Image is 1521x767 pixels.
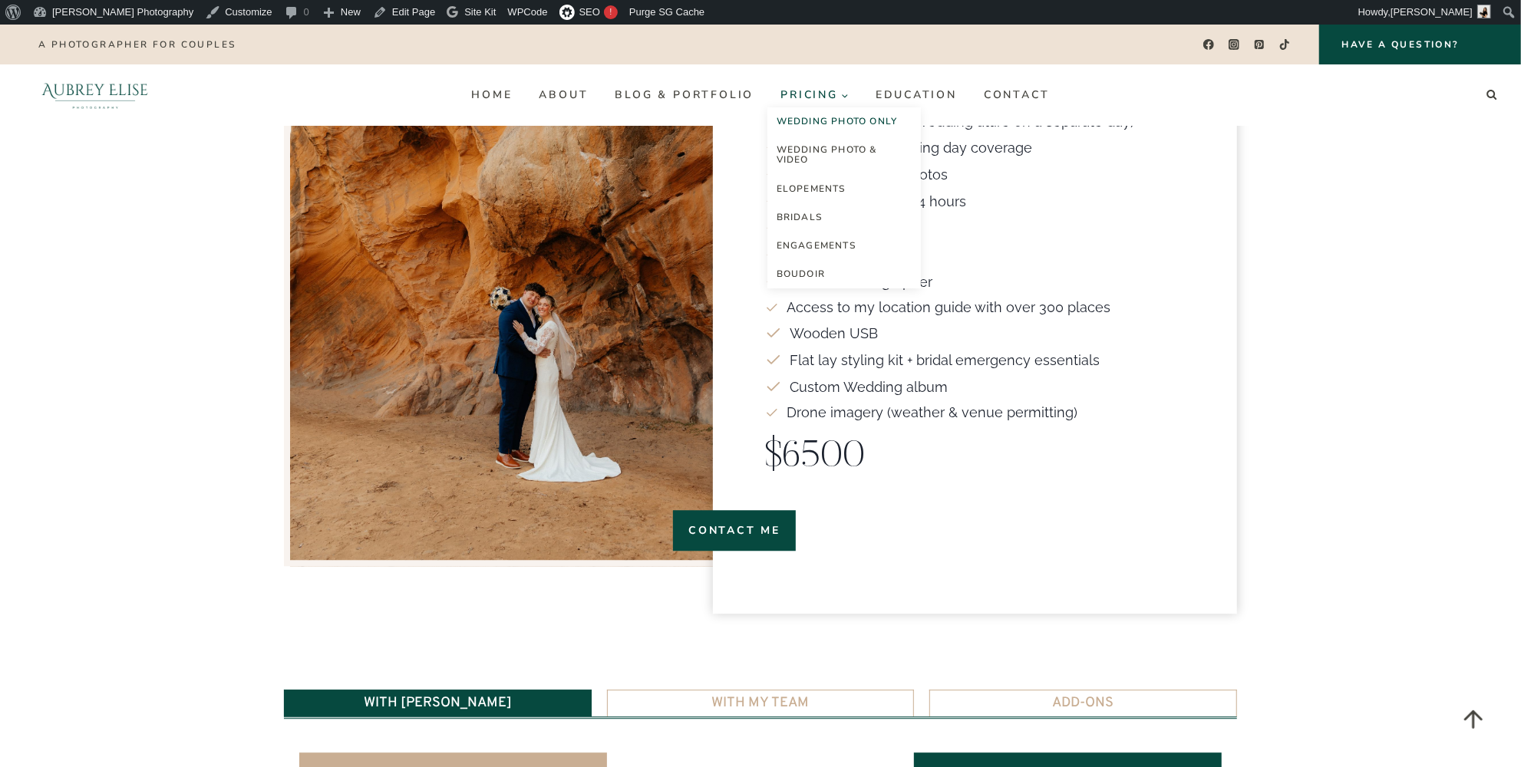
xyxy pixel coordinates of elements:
p: A photographer for couples [38,39,236,50]
span: SEO [579,6,600,18]
a: Boudoir [767,260,921,288]
span: Custom Wedding album [790,377,948,397]
span: Wooden USB [790,323,878,344]
span: Access to my location guide with over 300 places [787,297,1110,318]
a: Blog & Portfolio [602,83,767,107]
a: Facebook [1197,34,1219,56]
span: contact me [688,522,780,538]
a: TikTok [1274,34,1296,56]
span: Drone imagery (weather & venue permitting) [787,402,1077,423]
span: [PERSON_NAME] [1391,6,1473,18]
p: $6500 [765,430,1185,486]
a: contact me [673,510,796,551]
a: Have a Question? [1319,25,1521,64]
span: With [PERSON_NAME] [364,696,512,710]
span: With My Team [711,696,809,710]
a: Wedding Photo Only [767,107,921,136]
a: Wedding Photo & Video [767,136,921,174]
a: Education [862,83,970,107]
button: View Search Form [1481,84,1503,106]
a: About [526,83,602,107]
div: ! [604,5,618,19]
a: Contact [971,83,1064,107]
a: Scroll to top [1448,694,1498,744]
a: Bridals [767,203,921,232]
button: Child menu of Pricing [767,83,863,107]
img: Aubrey Elise Photography [18,64,172,126]
nav: Primary [458,83,1063,107]
a: Pinterest [1249,34,1271,56]
span: Add-ons [1053,696,1114,710]
a: Elopements [767,175,921,203]
span: Site Kit [464,6,496,18]
span: Flat lay styling kit + bridal emergency essentials [790,350,1100,370]
a: Engagements [767,232,921,260]
a: Instagram [1223,34,1246,56]
a: Home [458,83,526,107]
